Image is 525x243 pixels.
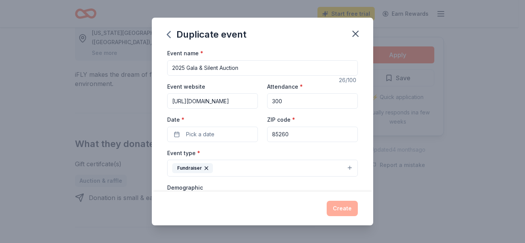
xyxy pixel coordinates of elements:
label: Event website [167,83,205,91]
label: ZIP code [267,116,295,124]
button: Fundraiser [167,160,358,177]
input: https://www... [167,93,258,109]
label: Event type [167,149,200,157]
div: 26 /100 [339,76,358,85]
input: 12345 (U.S. only) [267,127,358,142]
span: Pick a date [186,130,214,139]
input: Spring Fundraiser [167,60,358,76]
label: Attendance [267,83,303,91]
button: Pick a date [167,127,258,142]
div: Fundraiser [172,163,213,173]
label: Event name [167,50,203,57]
label: Date [167,116,258,124]
input: 20 [267,93,358,109]
div: Duplicate event [167,28,246,41]
label: Demographic [167,184,203,192]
